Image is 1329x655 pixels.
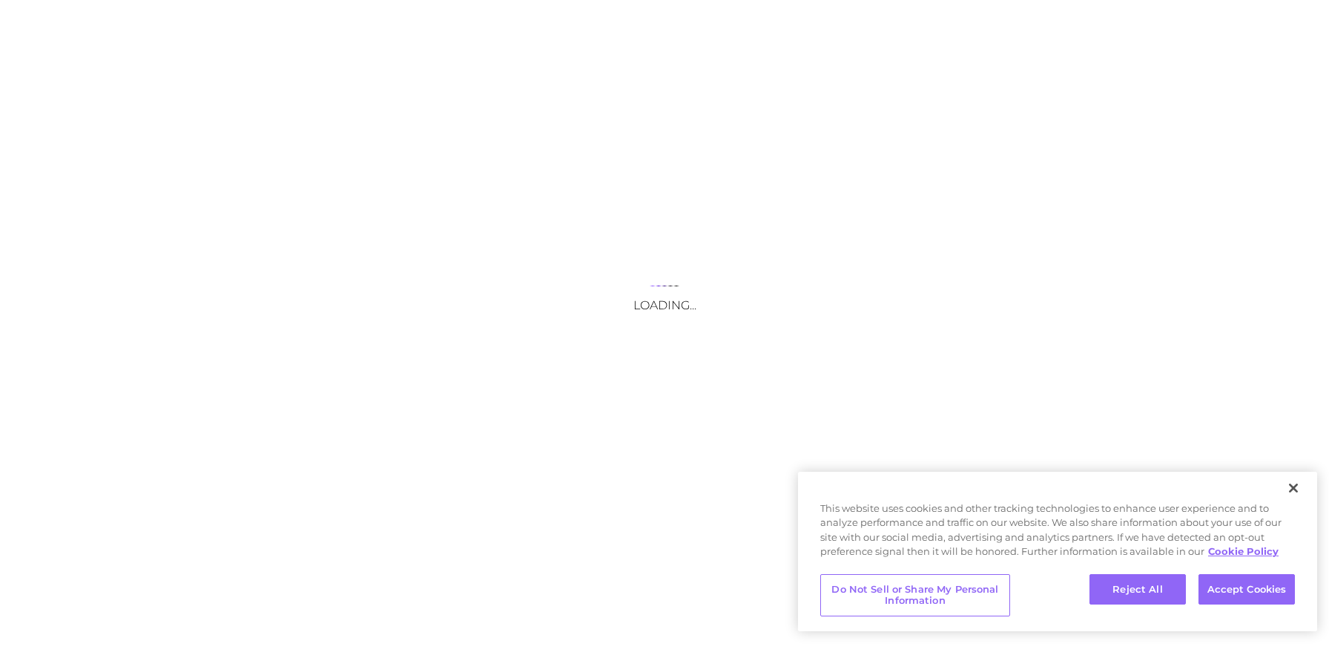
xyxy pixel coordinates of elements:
h3: Loading... [516,298,813,312]
a: More information about your privacy, opens in a new tab [1208,545,1279,557]
button: Reject All [1089,574,1186,605]
button: Close [1277,472,1310,504]
button: Do Not Sell or Share My Personal Information, Opens the preference center dialog [820,574,1010,616]
div: This website uses cookies and other tracking technologies to enhance user experience and to analy... [798,501,1317,567]
button: Accept Cookies [1198,574,1295,605]
div: Privacy [798,472,1317,631]
div: Cookie banner [798,472,1317,631]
